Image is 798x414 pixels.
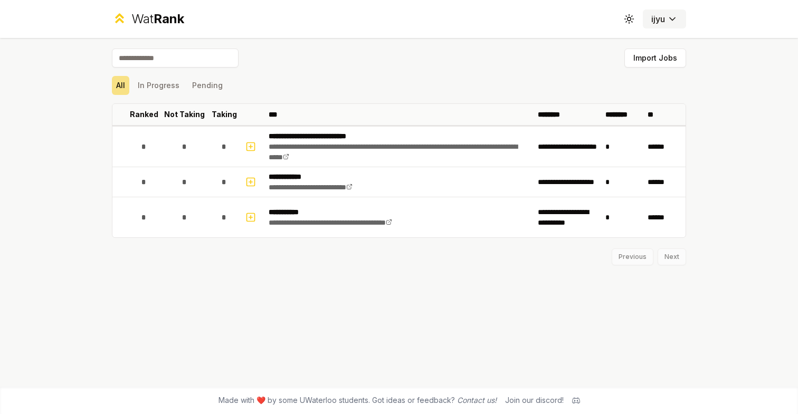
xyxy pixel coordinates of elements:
button: Import Jobs [624,49,686,68]
span: ijyu [651,13,665,25]
span: Made with ❤️ by some UWaterloo students. Got ideas or feedback? [218,395,497,406]
div: Wat [131,11,184,27]
button: ijyu [643,9,686,28]
p: Not Taking [164,109,205,120]
button: All [112,76,129,95]
p: Taking [212,109,237,120]
button: In Progress [134,76,184,95]
a: WatRank [112,11,184,27]
span: Rank [154,11,184,26]
a: Contact us! [457,396,497,405]
p: Ranked [130,109,158,120]
button: Pending [188,76,227,95]
div: Join our discord! [505,395,564,406]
